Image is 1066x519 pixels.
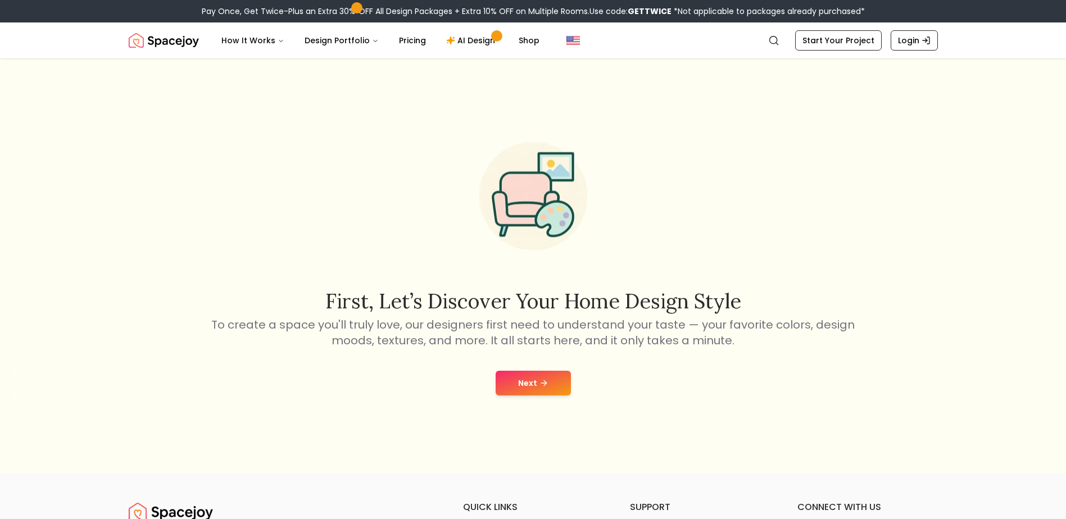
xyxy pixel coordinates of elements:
span: Use code: [589,6,672,17]
h6: quick links [463,500,604,514]
b: GETTWICE [628,6,672,17]
p: To create a space you'll truly love, our designers first need to understand your taste — your fav... [210,317,857,348]
button: Next [496,371,571,395]
img: United States [566,34,580,47]
a: Login [891,30,938,51]
button: How It Works [212,29,293,52]
h2: First, let’s discover your home design style [210,290,857,312]
a: AI Design [437,29,507,52]
h6: connect with us [797,500,938,514]
a: Shop [510,29,548,52]
a: Pricing [390,29,435,52]
img: Start Style Quiz Illustration [461,124,605,268]
button: Design Portfolio [296,29,388,52]
span: *Not applicable to packages already purchased* [672,6,865,17]
nav: Global [129,22,938,58]
a: Spacejoy [129,29,199,52]
div: Pay Once, Get Twice-Plus an Extra 30% OFF All Design Packages + Extra 10% OFF on Multiple Rooms. [202,6,865,17]
a: Start Your Project [795,30,882,51]
nav: Main [212,29,548,52]
img: Spacejoy Logo [129,29,199,52]
h6: support [630,500,770,514]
